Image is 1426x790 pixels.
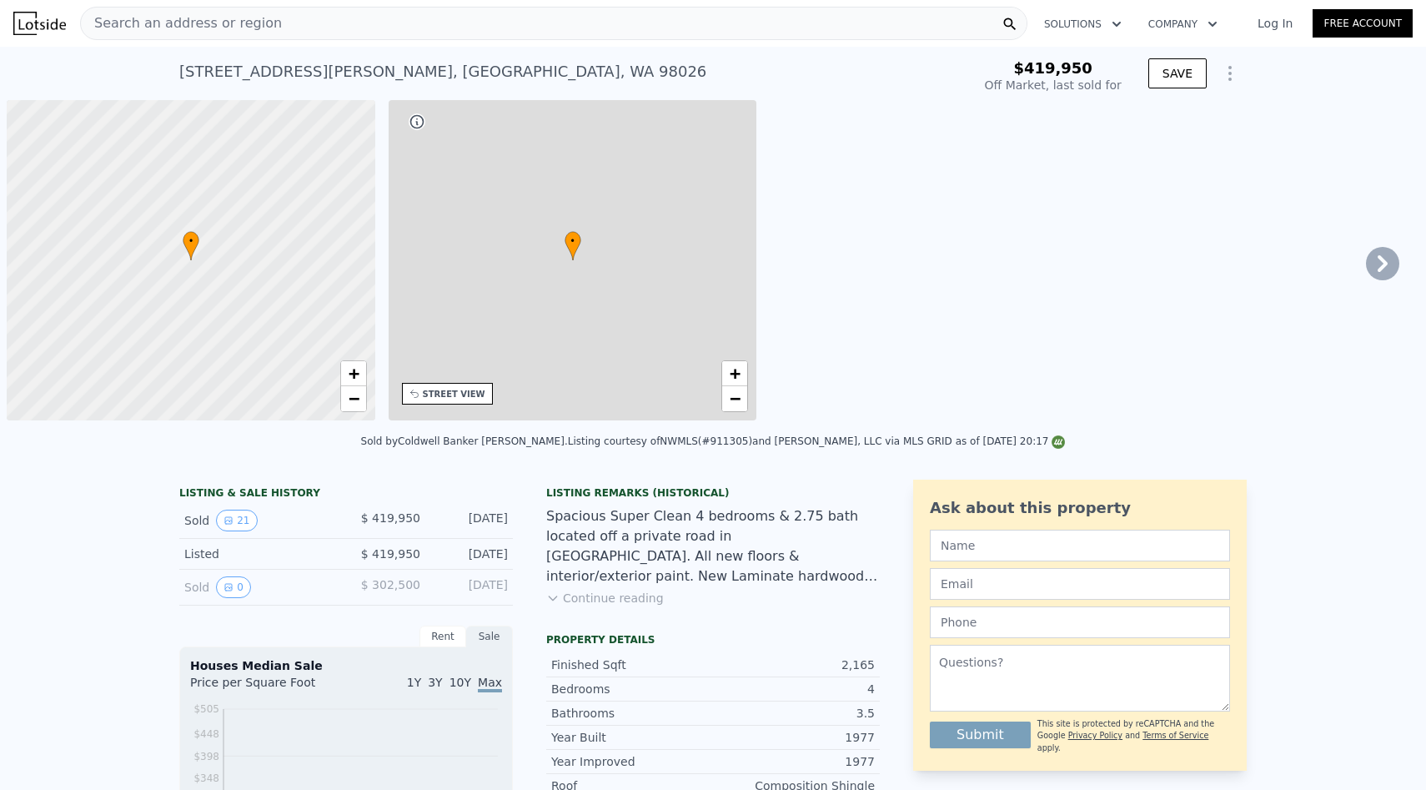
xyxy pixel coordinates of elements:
div: This site is protected by reCAPTCHA and the Google and apply. [1037,718,1230,754]
div: [STREET_ADDRESS][PERSON_NAME] , [GEOGRAPHIC_DATA] , WA 98026 [179,60,706,83]
img: NWMLS Logo [1052,435,1065,449]
span: Max [478,676,502,692]
tspan: $348 [193,772,219,784]
div: Listing courtesy of NWMLS (#911305) and [PERSON_NAME], LLC via MLS GRID as of [DATE] 20:17 [568,435,1066,447]
div: Off Market, last sold for [985,77,1122,93]
div: [DATE] [434,576,508,598]
div: • [183,231,199,260]
div: Year Improved [551,753,713,770]
div: Property details [546,633,880,647]
tspan: $505 [193,703,219,715]
span: Search an address or region [81,13,282,33]
span: $419,950 [1013,59,1092,77]
input: Email [930,568,1230,600]
div: Spacious Super Clean 4 bedrooms & 2.75 bath located off a private road in [GEOGRAPHIC_DATA]. All ... [546,506,880,586]
div: STREET VIEW [423,388,485,400]
button: Continue reading [546,590,664,606]
button: Submit [930,722,1031,748]
input: Phone [930,606,1230,638]
div: [DATE] [434,510,508,531]
span: + [730,363,741,384]
div: 4 [713,681,875,697]
div: Listed [184,546,333,562]
div: Bathrooms [551,705,713,722]
div: Listing Remarks (Historical) [546,486,880,500]
div: Sold [184,576,333,598]
div: Bedrooms [551,681,713,697]
tspan: $398 [193,751,219,762]
a: Log In [1238,15,1313,32]
img: Lotside [13,12,66,35]
a: Free Account [1313,9,1413,38]
div: Houses Median Sale [190,657,502,674]
button: View historical data [216,510,257,531]
div: LISTING & SALE HISTORY [179,486,513,503]
a: Terms of Service [1142,731,1208,740]
div: Price per Square Foot [190,674,346,701]
div: 2,165 [713,657,875,673]
a: Privacy Policy [1068,731,1122,740]
span: $ 419,950 [361,511,420,525]
a: Zoom out [341,386,366,411]
tspan: $448 [193,728,219,740]
span: $ 419,950 [361,547,420,561]
span: − [348,388,359,409]
a: Zoom out [722,386,747,411]
span: − [730,388,741,409]
div: Sold [184,510,333,531]
span: + [348,363,359,384]
div: 1977 [713,753,875,770]
div: 1977 [713,729,875,746]
span: • [565,234,581,249]
input: Name [930,530,1230,561]
button: Company [1135,9,1231,39]
button: SAVE [1148,58,1207,88]
span: 1Y [407,676,421,689]
div: Rent [419,626,466,647]
div: Finished Sqft [551,657,713,673]
div: Ask about this property [930,496,1230,520]
a: Zoom in [341,361,366,386]
span: 3Y [428,676,442,689]
div: Sale [466,626,513,647]
span: $ 302,500 [361,578,420,591]
div: 3.5 [713,705,875,722]
a: Zoom in [722,361,747,386]
span: 10Y [449,676,471,689]
div: • [565,231,581,260]
div: Year Built [551,729,713,746]
span: • [183,234,199,249]
div: Sold by Coldwell Banker [PERSON_NAME] . [361,435,568,447]
button: Show Options [1213,57,1247,90]
button: View historical data [216,576,251,598]
button: Solutions [1031,9,1135,39]
div: [DATE] [434,546,508,562]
